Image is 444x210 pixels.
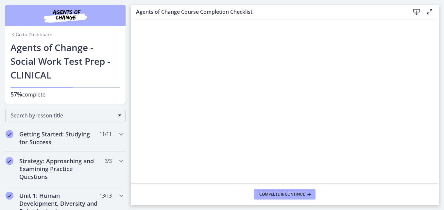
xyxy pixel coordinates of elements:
[10,90,120,98] p: complete
[11,112,115,119] span: Search by lesson title
[136,8,400,16] h3: Agents of Change Course Completion Checklist
[6,130,13,138] i: Completed
[26,8,105,24] img: Agents of Change
[99,130,111,138] span: 11 / 11
[6,157,13,165] i: Completed
[19,157,99,181] h2: Strategy: Approaching and Examining Practice Questions
[254,189,316,200] button: Complete & continue
[99,192,111,200] span: 13 / 13
[259,192,305,197] span: Complete & continue
[10,41,120,82] h1: Agents of Change - Social Work Test Prep - CLINICAL
[10,31,53,38] a: Go to Dashboard
[5,109,126,122] div: Search by lesson title
[6,192,13,200] i: Completed
[19,130,99,146] h2: Getting Started: Studying for Success
[105,157,111,165] span: 3 / 3
[10,90,22,98] span: 57%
